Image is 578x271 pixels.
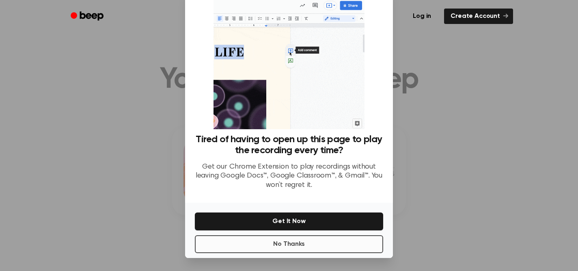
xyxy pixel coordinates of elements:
[195,235,383,253] button: No Thanks
[195,212,383,230] button: Get It Now
[444,9,513,24] a: Create Account
[195,134,383,156] h3: Tired of having to open up this page to play the recording every time?
[405,7,439,26] a: Log in
[195,163,383,190] p: Get our Chrome Extension to play recordings without leaving Google Docs™, Google Classroom™, & Gm...
[65,9,111,24] a: Beep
